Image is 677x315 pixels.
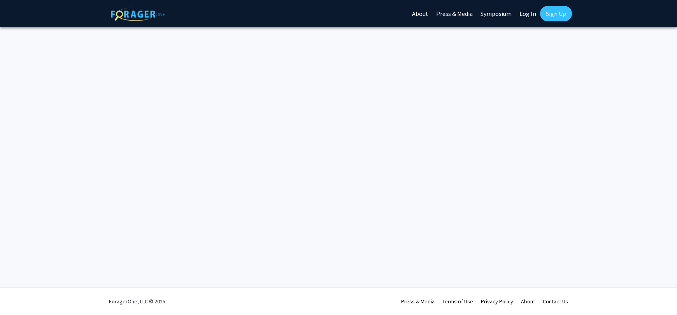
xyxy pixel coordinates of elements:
img: ForagerOne Logo [111,7,165,21]
a: Contact Us [543,298,568,305]
div: ForagerOne, LLC © 2025 [109,288,165,315]
a: Privacy Policy [481,298,513,305]
a: Sign Up [540,6,572,21]
a: About [521,298,535,305]
a: Terms of Use [442,298,473,305]
a: Press & Media [401,298,435,305]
